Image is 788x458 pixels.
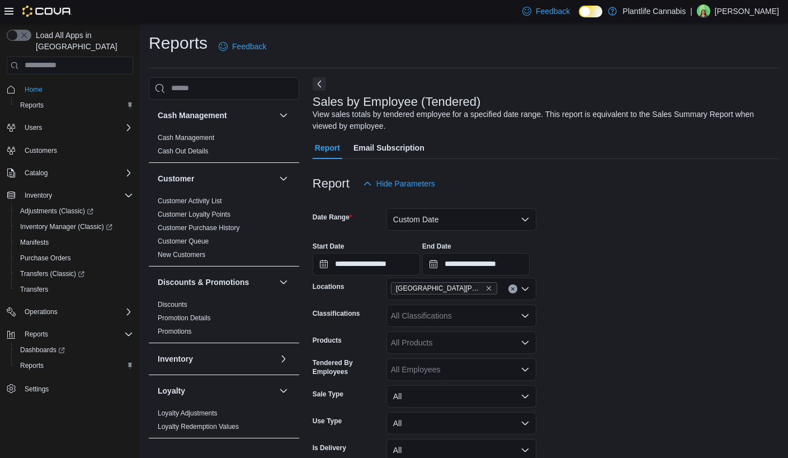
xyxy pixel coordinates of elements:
[697,4,710,18] div: Mackenzie Morgan
[214,35,271,58] a: Feedback
[158,409,218,418] span: Loyalty Adjustments
[20,285,48,294] span: Transfers
[25,85,43,94] span: Home
[25,307,58,316] span: Operations
[158,134,214,142] a: Cash Management
[20,381,133,395] span: Settings
[31,30,133,52] span: Load All Apps in [GEOGRAPHIC_DATA]
[2,326,138,342] button: Reports
[20,238,49,247] span: Manifests
[11,203,138,219] a: Adjustments (Classic)
[313,213,352,222] label: Date Range
[158,300,187,309] span: Discounts
[16,204,133,218] span: Adjustments (Classic)
[422,253,530,275] input: Press the down key to open a popover containing a calendar.
[20,269,84,278] span: Transfers (Classic)
[20,121,133,134] span: Users
[158,385,275,396] button: Loyalty
[20,101,44,110] span: Reports
[11,266,138,282] a: Transfers (Classic)
[25,123,42,132] span: Users
[158,409,218,417] a: Loyalty Adjustments
[20,189,133,202] span: Inventory
[2,142,138,158] button: Customers
[277,352,290,366] button: Inventory
[386,385,536,408] button: All
[16,99,133,112] span: Reports
[16,204,98,218] a: Adjustments (Classic)
[158,251,205,259] a: New Customers
[158,277,275,288] button: Discounts & Promotions
[2,380,138,396] button: Settings
[20,189,56,202] button: Inventory
[313,443,346,452] label: Is Delivery
[690,4,692,18] p: |
[2,165,138,181] button: Catalog
[20,83,47,96] a: Home
[313,253,420,275] input: Press the down key to open a popover containing a calendar.
[313,417,342,426] label: Use Type
[158,133,214,142] span: Cash Management
[25,146,57,155] span: Customers
[158,197,222,205] span: Customer Activity List
[313,109,773,132] div: View sales totals by tendered employee for a specified date range. This report is equivalent to t...
[11,219,138,235] a: Inventory Manager (Classic)
[158,423,239,431] a: Loyalty Redemption Values
[11,97,138,113] button: Reports
[158,250,205,259] span: New Customers
[11,358,138,373] button: Reports
[158,422,239,431] span: Loyalty Redemption Values
[158,385,185,396] h3: Loyalty
[149,194,299,266] div: Customer
[158,110,227,121] h3: Cash Management
[158,277,249,288] h3: Discounts & Promotions
[277,172,290,185] button: Customer
[16,236,133,249] span: Manifests
[158,314,211,322] a: Promotion Details
[521,338,530,347] button: Open list of options
[7,77,133,426] nav: Complex example
[20,328,53,341] button: Reports
[11,342,138,358] a: Dashboards
[313,336,342,345] label: Products
[11,250,138,266] button: Purchase Orders
[2,81,138,97] button: Home
[158,210,230,219] span: Customer Loyalty Points
[158,353,275,364] button: Inventory
[20,361,44,370] span: Reports
[313,390,343,399] label: Sale Type
[158,197,222,205] a: Customer Activity List
[20,222,112,231] span: Inventory Manager (Classic)
[315,137,340,159] span: Report
[11,282,138,297] button: Transfers
[20,121,46,134] button: Users
[422,242,451,251] label: End Date
[158,328,192,335] a: Promotions
[2,120,138,135] button: Users
[22,6,72,17] img: Cova
[386,412,536,434] button: All
[277,109,290,122] button: Cash Management
[20,328,133,341] span: Reports
[149,131,299,162] div: Cash Management
[16,267,89,281] a: Transfers (Classic)
[508,284,517,293] button: Clear input
[521,365,530,374] button: Open list of options
[20,143,133,157] span: Customers
[20,166,133,180] span: Catalog
[11,235,138,250] button: Manifests
[16,283,53,296] a: Transfers
[149,298,299,343] div: Discounts & Promotions
[20,82,133,96] span: Home
[2,304,138,320] button: Operations
[25,169,48,177] span: Catalog
[158,314,211,323] span: Promotion Details
[313,358,382,376] label: Tendered By Employees
[158,211,230,218] a: Customer Loyalty Points
[158,353,193,364] h3: Inventory
[715,4,779,18] p: [PERSON_NAME]
[579,6,602,17] input: Dark Mode
[158,224,240,232] a: Customer Purchase History
[16,359,48,372] a: Reports
[521,284,530,293] button: Open list of options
